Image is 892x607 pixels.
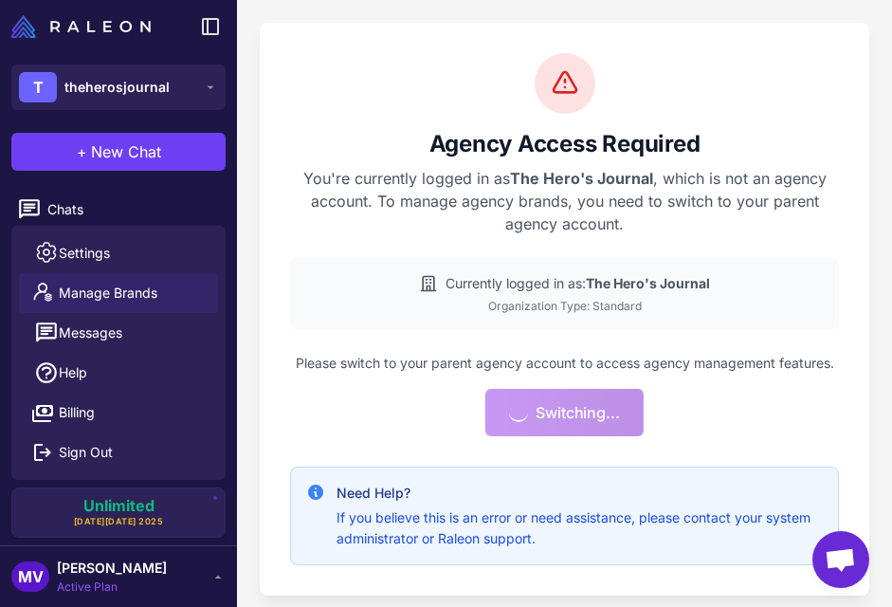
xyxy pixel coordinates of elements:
[812,531,869,588] div: Open chat
[57,558,167,579] span: [PERSON_NAME]
[47,199,214,220] span: Chats
[337,507,823,549] p: If you believe this is an error or need assistance, please contact your system administrator or R...
[11,15,151,38] img: Raleon Logo
[19,72,57,102] div: T
[11,64,226,110] button: Ttheherosjournal
[59,402,95,423] span: Billing
[19,432,218,472] button: Sign Out
[59,243,110,264] span: Settings
[11,133,226,171] button: +New Chat
[446,273,710,294] span: Currently logged in as:
[290,129,839,159] h2: Agency Access Required
[59,362,87,383] span: Help
[19,353,218,393] a: Help
[290,167,839,235] p: You're currently logged in as , which is not an agency account. To manage agency brands, you need...
[586,275,710,291] strong: The Hero's Journal
[91,140,161,163] span: New Chat
[337,483,823,504] h4: Need Help?
[57,579,167,596] span: Active Plan
[19,313,218,353] button: Messages
[74,515,164,528] span: [DATE][DATE] 2025
[59,322,122,343] span: Messages
[485,389,643,436] button: Switching...
[11,15,158,38] a: Raleon Logo
[64,77,170,98] span: theherosjournal
[77,140,87,163] span: +
[290,353,839,374] p: Please switch to your parent agency account to access agency management features.
[11,561,49,592] div: MV
[59,283,157,303] span: Manage Brands
[83,498,155,513] span: Unlimited
[510,169,653,188] strong: The Hero's Journal
[59,442,113,463] span: Sign Out
[8,190,229,230] a: Chats
[305,298,824,315] div: Organization Type: Standard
